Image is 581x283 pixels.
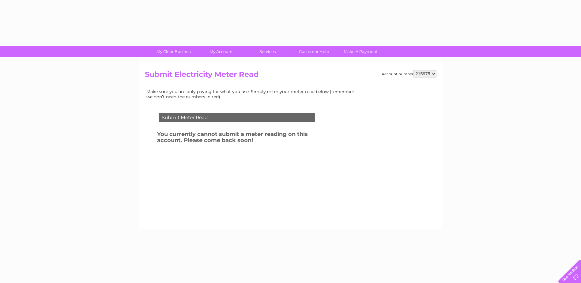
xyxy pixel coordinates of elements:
a: My Account [196,46,246,57]
a: Customer Help [289,46,339,57]
div: Account number [382,70,436,77]
a: Services [242,46,293,57]
h2: Submit Electricity Meter Read [145,70,436,82]
h3: You currently cannot submit a meter reading on this account. Please come back soon! [157,130,331,147]
div: Submit Meter Read [159,113,315,122]
a: My Clear Business [149,46,200,57]
a: Make A Payment [335,46,386,57]
td: Make sure you are only paying for what you use. Simply enter your meter read below (remember we d... [145,88,359,100]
